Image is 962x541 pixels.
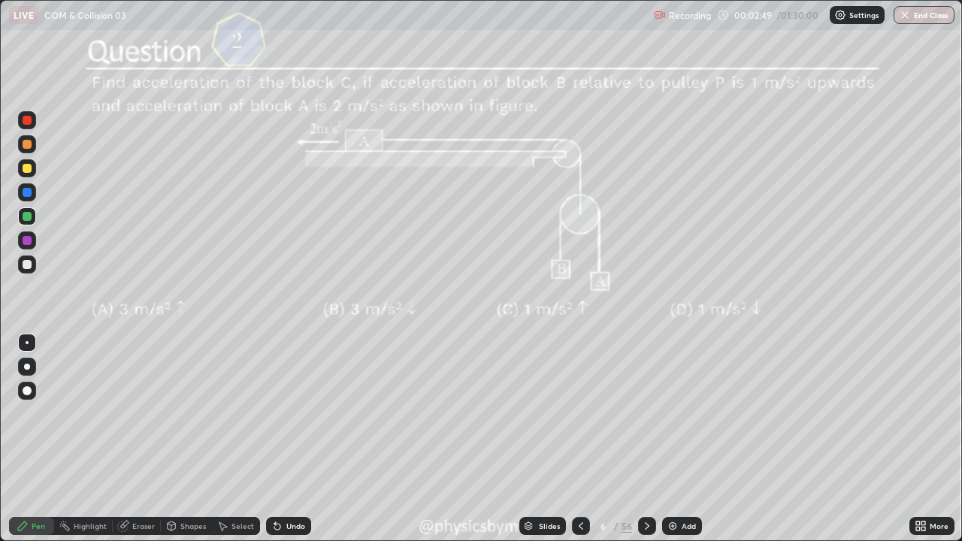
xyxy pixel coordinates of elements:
button: End Class [894,6,954,24]
div: Eraser [132,522,155,530]
div: Pen [32,522,45,530]
div: / [614,521,619,530]
p: LIVE [14,9,34,21]
div: Select [231,522,254,530]
img: add-slide-button [667,520,679,532]
p: Settings [849,11,879,19]
div: 6 [596,521,611,530]
img: class-settings-icons [834,9,846,21]
div: Add [682,522,696,530]
p: COM & Collision 03 [44,9,126,21]
img: end-class-cross [899,9,911,21]
div: Undo [286,522,305,530]
div: More [930,522,948,530]
img: recording.375f2c34.svg [654,9,666,21]
div: Highlight [74,522,107,530]
div: 56 [622,519,632,533]
div: Shapes [180,522,206,530]
p: Recording [669,10,711,21]
div: Slides [539,522,560,530]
